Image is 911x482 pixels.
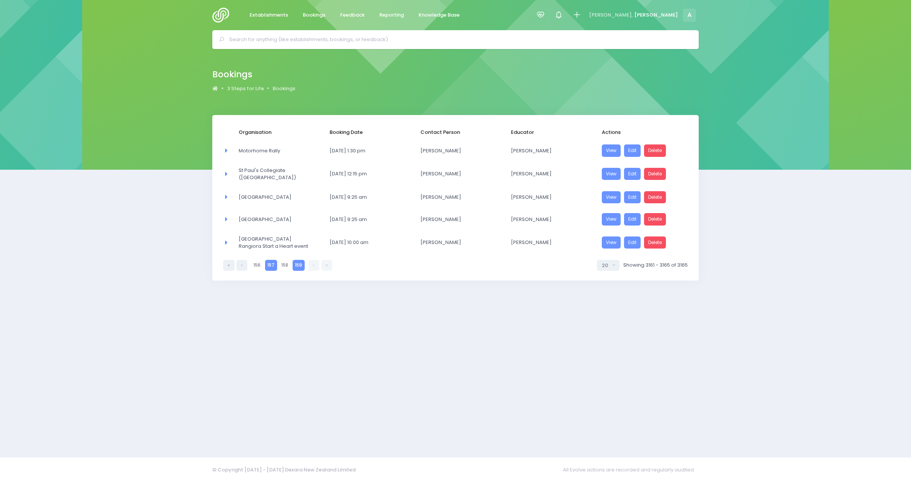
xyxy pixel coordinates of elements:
[373,8,410,23] a: Reporting
[624,236,641,249] a: Edit
[330,129,400,136] span: Booking Date
[325,162,416,186] td: 23 April 2026 12:15 pm
[296,8,331,23] a: Bookings
[239,147,309,155] span: Motorhome Rally
[325,208,416,230] td: 16 June 2026 9:25 am
[420,147,491,155] span: [PERSON_NAME]
[644,144,666,157] a: Delete
[340,11,365,19] span: Feedback
[420,216,491,223] span: [PERSON_NAME]
[511,129,581,136] span: Educator
[420,193,491,201] span: [PERSON_NAME]
[234,230,325,255] td: Mainpower Stadium Rangiora Start a Heart event
[506,230,597,255] td: Sue Alsop
[624,213,641,226] a: Edit
[506,140,597,162] td: Kylie Beckers
[419,11,460,19] span: Knowledge Base
[597,208,688,230] td: <a href="https://3sfl.stjis.org.nz/booking/86c2c9fd-a79f-4e8c-84f6-94c524b44b68" class="btn btn-p...
[212,69,289,80] h2: Bookings
[506,162,597,186] td: Nickie-Leigh Heta
[602,262,610,269] div: 20
[308,260,319,271] a: Next
[293,260,305,271] a: 159
[239,216,309,223] span: [GEOGRAPHIC_DATA]
[511,239,581,246] span: [PERSON_NAME]
[330,193,400,201] span: [DATE] 9:25 am
[321,260,332,271] a: Last
[644,236,666,249] a: Delete
[644,168,666,180] a: Delete
[634,11,678,19] span: [PERSON_NAME]
[602,213,621,226] a: View
[416,230,506,255] td: Sue Alsop
[234,186,325,209] td: Hagley Community College
[624,191,641,204] a: Edit
[412,8,466,23] a: Knowledge Base
[303,11,325,19] span: Bookings
[236,260,247,271] a: Previous
[239,193,309,201] span: [GEOGRAPHIC_DATA]
[330,216,400,223] span: [DATE] 9:25 am
[227,85,264,92] span: 3 Steps for Life
[597,230,688,255] td: <a href="https://3sfl.stjis.org.nz/booking/2d705c7e-9854-45f6-a2d2-540aef04832e" class="btn btn-p...
[416,140,506,162] td: Rodney Pegg
[597,140,688,162] td: <a href="https://3sfl.stjis.org.nz/booking/798889bd-d9d9-4839-babb-d2f409ef9f83" class="btn btn-p...
[330,239,400,246] span: [DATE] 10:00 am
[602,191,621,204] a: View
[416,208,506,230] td: Jasmine Lambert
[325,186,416,209] td: 9 June 2026 9:25 am
[589,11,633,19] span: [PERSON_NAME],
[506,186,597,209] td: Nikki McLauchlan
[212,466,356,473] span: © Copyright [DATE] - [DATE] Dexara New Zealand Limited
[506,208,597,230] td: Nikki McLauchlan
[623,261,688,269] span: Showing 3161 - 3165 of 3165
[511,193,581,201] span: [PERSON_NAME]
[644,191,666,204] a: Delete
[597,186,688,209] td: <a href="https://3sfl.stjis.org.nz/booking/ef469ecc-ce07-49e0-a011-83d5bf8e43bc" class="btn btn-p...
[416,186,506,209] td: Jasmine Lambert
[420,170,491,178] span: [PERSON_NAME]
[416,162,506,186] td: Theresa Miller
[420,129,491,136] span: Contact Person
[602,168,621,180] a: View
[273,85,295,92] a: Bookings
[602,129,672,136] span: Actions
[251,260,263,271] a: 156
[265,260,277,271] a: 157
[330,147,400,155] span: [DATE] 1:30 pm
[379,11,404,19] span: Reporting
[563,462,699,477] span: All Evolve actions are recorded and regularly audited.
[597,260,620,271] button: Select page size
[234,162,325,186] td: St Paul's Collegiate (Hamilton)
[234,208,325,230] td: Hagley Community College
[239,129,309,136] span: Organisation
[212,8,234,23] img: Logo
[624,168,641,180] a: Edit
[602,236,621,249] a: View
[239,235,309,250] span: [GEOGRAPHIC_DATA] Rangiora Start a Heart event
[644,213,666,226] a: Delete
[597,162,688,186] td: <a href="https://3sfl.stjis.org.nz/booking/6d58ae50-f802-48e7-b39f-082b2b7c39d4" class="btn btn-p...
[325,140,416,162] td: 27 January 2026 1:30 pm
[624,144,641,157] a: Edit
[334,8,371,23] a: Feedback
[279,260,291,271] a: 158
[234,140,325,162] td: Motorhome Rally
[683,9,696,22] span: A
[239,167,309,181] span: St Paul's Collegiate ([GEOGRAPHIC_DATA])
[330,170,400,178] span: [DATE] 12:15 pm
[223,260,234,271] a: First
[229,34,688,45] input: Search for anything (like establishments, bookings, or feedback)
[511,216,581,223] span: [PERSON_NAME]
[243,8,294,23] a: Establishments
[511,147,581,155] span: [PERSON_NAME]
[325,230,416,255] td: 16 October 2026 10:00 am
[250,11,288,19] span: Establishments
[602,144,621,157] a: View
[511,170,581,178] span: [PERSON_NAME]
[420,239,491,246] span: [PERSON_NAME]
